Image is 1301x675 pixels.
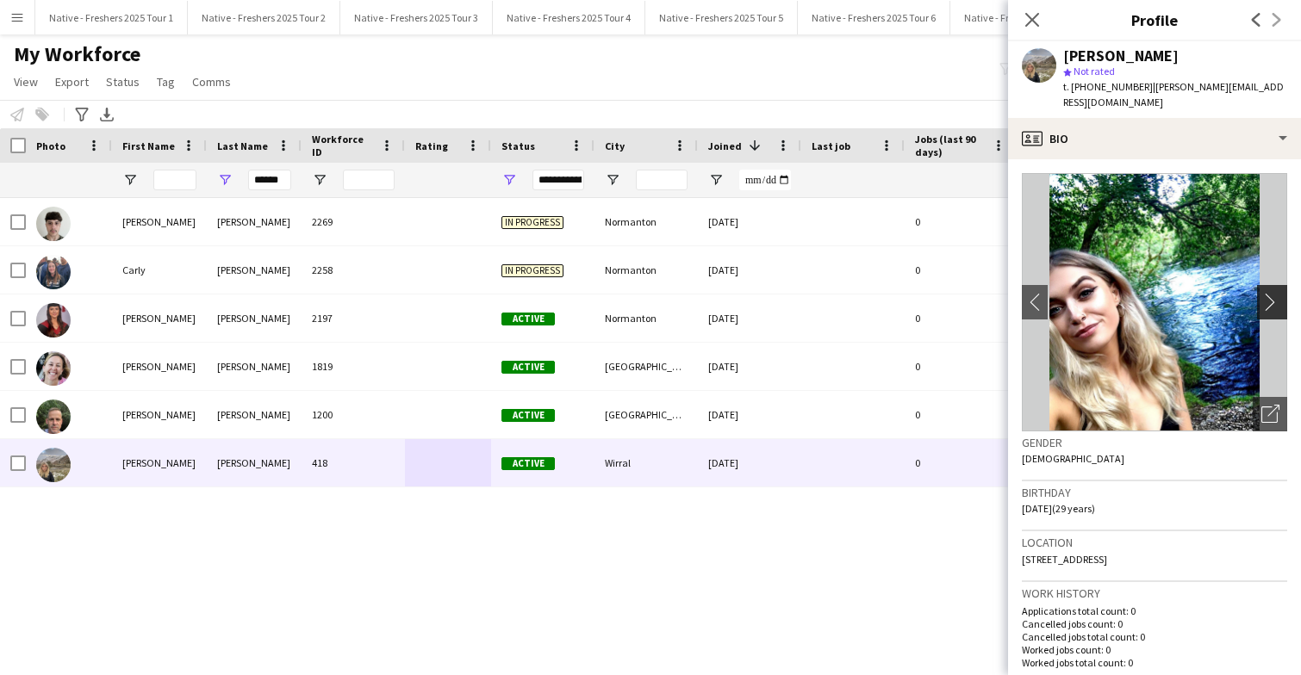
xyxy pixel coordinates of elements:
[55,74,89,90] span: Export
[905,198,1017,245] div: 0
[302,198,405,245] div: 2269
[1063,80,1153,93] span: t. [PHONE_NUMBER]
[14,41,140,67] span: My Workforce
[153,170,196,190] input: First Name Filter Input
[501,409,555,422] span: Active
[1022,656,1287,669] p: Worked jobs total count: 0
[605,172,620,188] button: Open Filter Menu
[415,139,448,152] span: Rating
[302,294,405,342] div: 2197
[501,139,535,152] span: Status
[501,216,563,229] span: In progress
[1022,553,1107,566] span: [STREET_ADDRESS]
[594,439,698,486] div: Wirral
[340,1,493,34] button: Native - Freshers 2025 Tour 3
[99,71,146,93] a: Status
[493,1,645,34] button: Native - Freshers 2025 Tour 4
[1022,617,1287,630] p: Cancelled jobs count: 0
[594,343,698,390] div: [GEOGRAPHIC_DATA]
[112,391,207,438] div: [PERSON_NAME]
[185,71,238,93] a: Comms
[1022,535,1287,550] h3: Location
[698,391,801,438] div: [DATE]
[708,139,742,152] span: Joined
[1008,118,1301,159] div: Bio
[302,439,405,486] div: 418
[1074,65,1115,77] span: Not rated
[594,198,698,245] div: Normanton
[14,74,38,90] span: View
[698,439,801,486] div: [DATE]
[645,1,798,34] button: Native - Freshers 2025 Tour 5
[36,255,71,289] img: Carly Davies
[1253,397,1287,431] div: Open photos pop-in
[698,246,801,294] div: [DATE]
[207,391,302,438] div: [PERSON_NAME]
[112,439,207,486] div: [PERSON_NAME]
[905,343,1017,390] div: 0
[1022,485,1287,500] h3: Birthday
[36,399,71,434] img: Neil Davies
[1022,643,1287,656] p: Worked jobs count: 0
[812,139,850,152] span: Last job
[106,74,140,90] span: Status
[122,172,138,188] button: Open Filter Menu
[343,170,395,190] input: Workforce ID Filter Input
[698,343,801,390] div: [DATE]
[905,294,1017,342] div: 0
[501,457,555,470] span: Active
[312,133,374,158] span: Workforce ID
[207,439,302,486] div: [PERSON_NAME]
[36,207,71,241] img: Alex Davies
[207,198,302,245] div: [PERSON_NAME]
[594,294,698,342] div: Normanton
[1022,502,1095,515] span: [DATE] (29 years)
[48,71,96,93] a: Export
[905,246,1017,294] div: 0
[112,198,207,245] div: [PERSON_NAME]
[605,139,625,152] span: City
[207,246,302,294] div: [PERSON_NAME]
[636,170,688,190] input: City Filter Input
[1022,173,1287,431] img: Crew avatar or photo
[1022,435,1287,450] h3: Gender
[36,351,71,386] img: Lucy Davies
[36,139,65,152] span: Photo
[248,170,291,190] input: Last Name Filter Input
[112,246,207,294] div: Carly
[207,294,302,342] div: [PERSON_NAME]
[188,1,340,34] button: Native - Freshers 2025 Tour 2
[96,104,117,125] app-action-btn: Export XLSX
[905,391,1017,438] div: 0
[1008,9,1301,31] h3: Profile
[501,313,555,325] span: Active
[302,391,405,438] div: 1200
[36,448,71,482] img: Emily Davies
[1063,48,1179,64] div: [PERSON_NAME]
[302,343,405,390] div: 1819
[501,172,517,188] button: Open Filter Menu
[739,170,791,190] input: Joined Filter Input
[312,172,327,188] button: Open Filter Menu
[112,294,207,342] div: [PERSON_NAME]
[217,139,268,152] span: Last Name
[905,439,1017,486] div: 0
[122,139,175,152] span: First Name
[698,294,801,342] div: [DATE]
[708,172,724,188] button: Open Filter Menu
[501,361,555,374] span: Active
[1063,80,1284,108] span: | [PERSON_NAME][EMAIL_ADDRESS][DOMAIN_NAME]
[1022,630,1287,643] p: Cancelled jobs total count: 0
[72,104,92,125] app-action-btn: Advanced filters
[798,1,950,34] button: Native - Freshers 2025 Tour 6
[35,1,188,34] button: Native - Freshers 2025 Tour 1
[302,246,405,294] div: 2258
[594,246,698,294] div: Normanton
[36,303,71,337] img: Olivia Davies
[1022,604,1287,617] p: Applications total count: 0
[950,1,1103,34] button: Native - Freshers 2025 Tour 7
[217,172,233,188] button: Open Filter Menu
[207,343,302,390] div: [PERSON_NAME]
[7,71,45,93] a: View
[915,133,986,158] span: Jobs (last 90 days)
